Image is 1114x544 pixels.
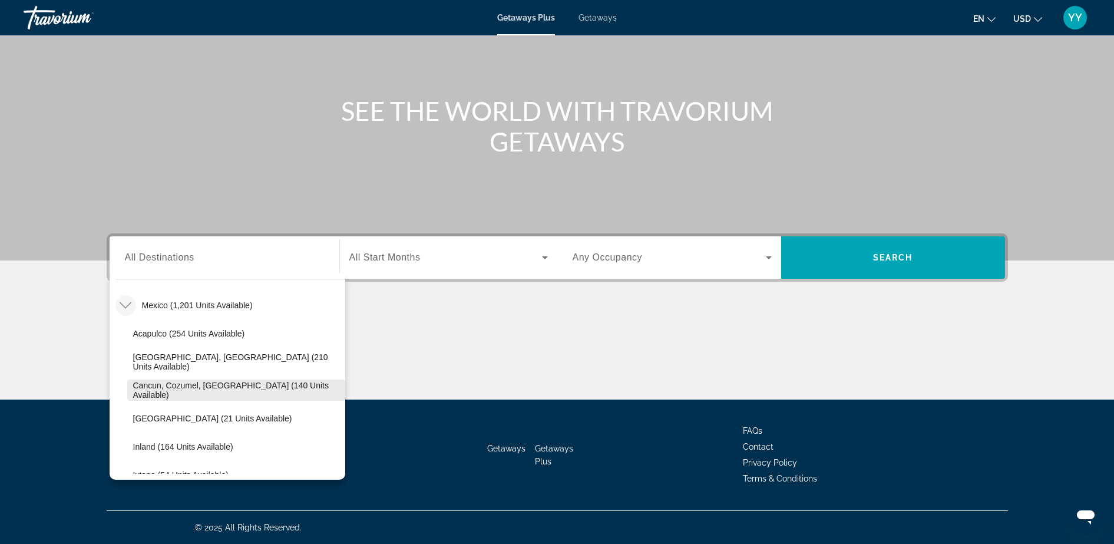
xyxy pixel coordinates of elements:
[349,252,421,262] span: All Start Months
[133,352,339,371] span: [GEOGRAPHIC_DATA], [GEOGRAPHIC_DATA] (210 units available)
[127,351,345,372] button: [GEOGRAPHIC_DATA], [GEOGRAPHIC_DATA] (210 units available)
[1060,5,1090,30] button: User Menu
[573,252,643,262] span: Any Occupancy
[743,442,773,451] a: Contact
[133,381,339,400] span: Cancun, Cozumel, [GEOGRAPHIC_DATA] (140 units available)
[195,523,302,532] span: © 2025 All Rights Reserved.
[1013,10,1042,27] button: Change currency
[136,295,259,316] button: Mexico (1,201 units available)
[781,236,1005,279] button: Search
[497,13,555,22] a: Getaways Plus
[133,329,245,338] span: Acapulco (254 units available)
[24,2,141,33] a: Travorium
[127,323,345,344] button: Acapulco (254 units available)
[743,458,797,467] a: Privacy Policy
[973,14,984,24] span: en
[127,408,345,429] button: [GEOGRAPHIC_DATA] (21 units available)
[142,301,253,310] span: Mexico (1,201 units available)
[133,442,233,451] span: Inland (164 units available)
[1067,497,1105,535] iframe: Button to launch messaging window
[973,10,996,27] button: Change language
[487,444,525,453] a: Getaways
[1068,12,1082,24] span: YY
[133,414,292,423] span: [GEOGRAPHIC_DATA] (21 units available)
[127,380,345,401] button: Cancun, Cozumel, [GEOGRAPHIC_DATA] (140 units available)
[1013,14,1031,24] span: USD
[127,436,345,457] button: Inland (164 units available)
[579,13,617,22] a: Getaways
[125,252,194,262] span: All Destinations
[873,253,913,262] span: Search
[336,95,778,157] h1: SEE THE WORLD WITH TRAVORIUM GETAWAYS
[110,236,1005,279] div: Search widget
[743,474,817,483] a: Terms & Conditions
[535,444,573,466] a: Getaways Plus
[127,464,345,486] button: Ixtapa (54 units available)
[743,426,762,436] a: FAQs
[115,295,136,316] button: Toggle Mexico (1,201 units available)
[133,470,229,480] span: Ixtapa (54 units available)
